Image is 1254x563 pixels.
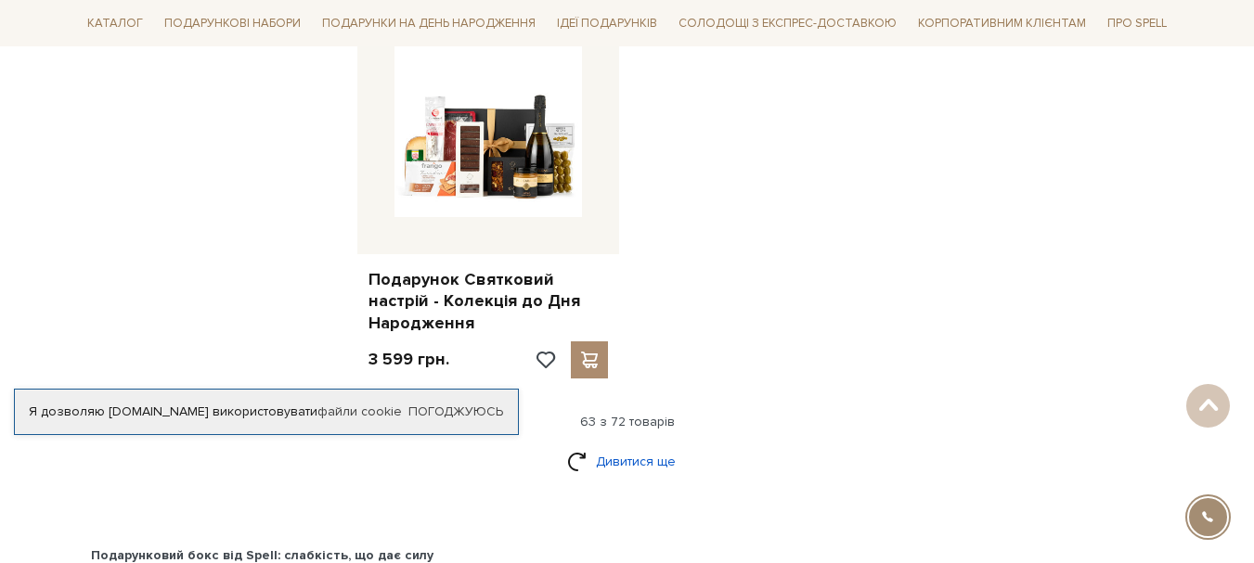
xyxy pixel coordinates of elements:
[368,349,449,370] p: 3 599 грн.
[15,403,518,420] div: Я дозволяю [DOMAIN_NAME] використовувати
[91,547,433,563] b: Подарунковий бокс від Spell: слабкість, що дає силу
[549,9,665,38] a: Ідеї подарунків
[671,7,904,39] a: Солодощі з експрес-доставкою
[911,9,1093,38] a: Корпоративним клієнтам
[157,9,308,38] a: Подарункові набори
[317,403,402,419] a: файли cookie
[72,414,1183,430] div: 63 з 72 товарів
[408,403,503,420] a: Погоджуюсь
[1100,9,1174,38] a: Про Spell
[315,9,543,38] a: Подарунки на День народження
[567,445,688,478] a: Дивитися ще
[80,9,150,38] a: Каталог
[368,269,609,334] a: Подарунок Святковий настрій - Колекція до Дня Народження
